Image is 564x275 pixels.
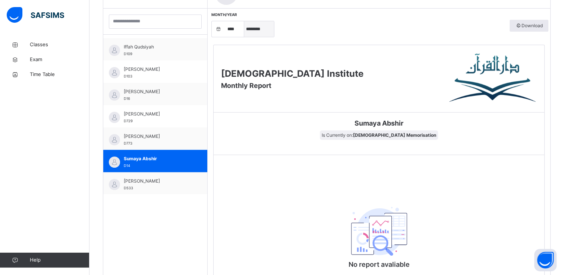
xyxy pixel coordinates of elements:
span: D729 [124,119,133,123]
img: default.svg [109,179,120,190]
span: Sumaya Abshir [219,118,539,128]
img: classEmptyState.7d4ec5dc6d57f4e1adfd249b62c1c528.svg [351,207,407,256]
span: Classes [30,41,89,48]
span: Help [30,256,89,264]
span: D773 [124,141,132,145]
span: Month/Year [211,12,237,17]
span: D103 [124,74,132,78]
span: Time Table [30,71,89,78]
span: [PERSON_NAME] [124,178,190,184]
span: D109 [124,52,132,56]
img: default.svg [109,157,120,168]
span: Exam [30,56,89,63]
img: default.svg [109,45,120,56]
img: default.svg [109,67,120,78]
span: Monthly Report [221,82,271,89]
span: Download [515,22,543,29]
span: Sumaya Abshir [124,155,190,162]
img: default.svg [109,134,120,145]
span: [PERSON_NAME] [124,66,190,73]
span: [PERSON_NAME] [124,133,190,140]
span: D533 [124,186,133,190]
span: Iffah Qudsiyah [124,44,190,50]
img: safsims [7,7,64,23]
span: Is Currently on: [320,130,438,140]
p: No report avaliable [305,259,454,269]
span: [PERSON_NAME] [124,111,190,117]
b: [DEMOGRAPHIC_DATA] Memorisation [353,132,436,138]
img: default.svg [109,89,120,101]
button: Open asap [534,249,557,271]
img: default.svg [109,112,120,123]
span: [PERSON_NAME] [124,88,190,95]
span: [DEMOGRAPHIC_DATA] Institute [221,68,363,79]
span: D14 [124,164,130,168]
span: D16 [124,97,130,101]
img: Darul Quran Institute [449,53,537,105]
